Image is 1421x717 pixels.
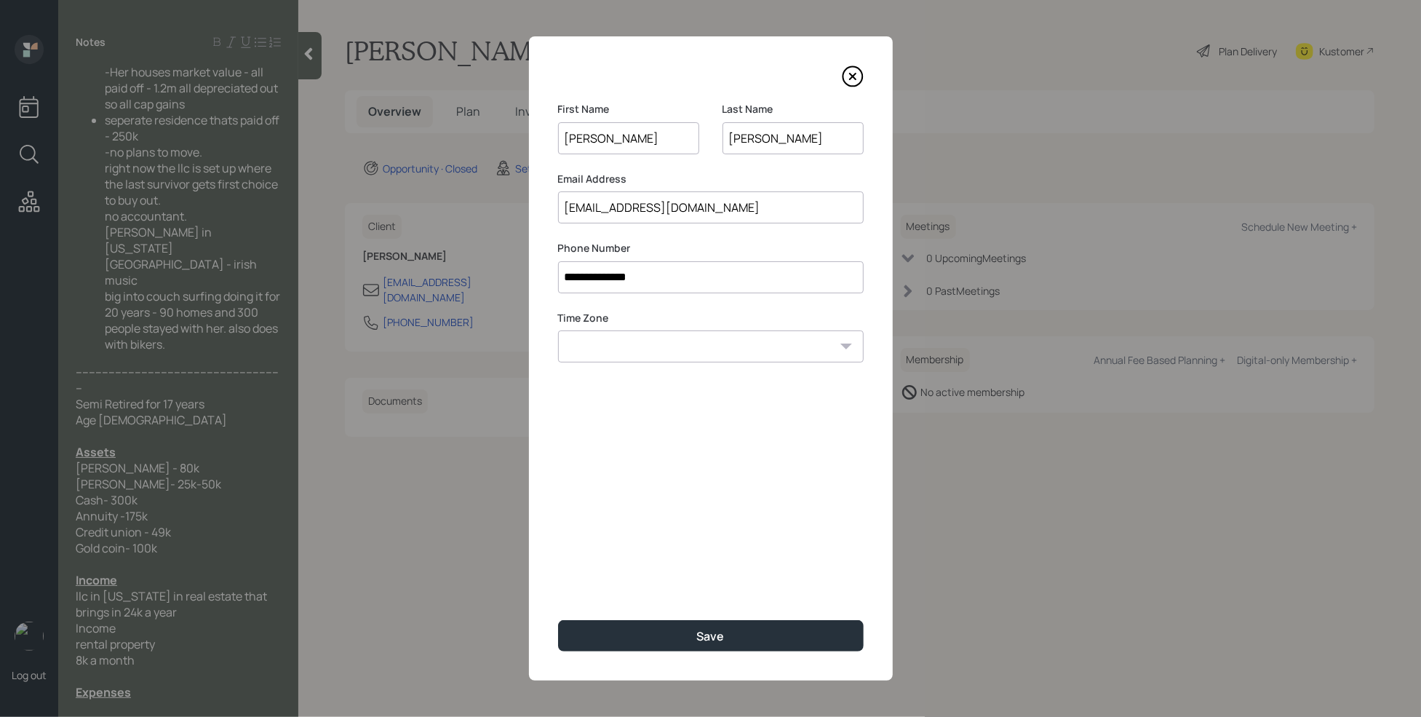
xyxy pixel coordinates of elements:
label: Email Address [558,172,864,186]
div: Save [697,628,725,644]
label: Phone Number [558,241,864,255]
button: Save [558,620,864,651]
label: Last Name [723,102,864,116]
label: First Name [558,102,699,116]
label: Time Zone [558,311,864,325]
